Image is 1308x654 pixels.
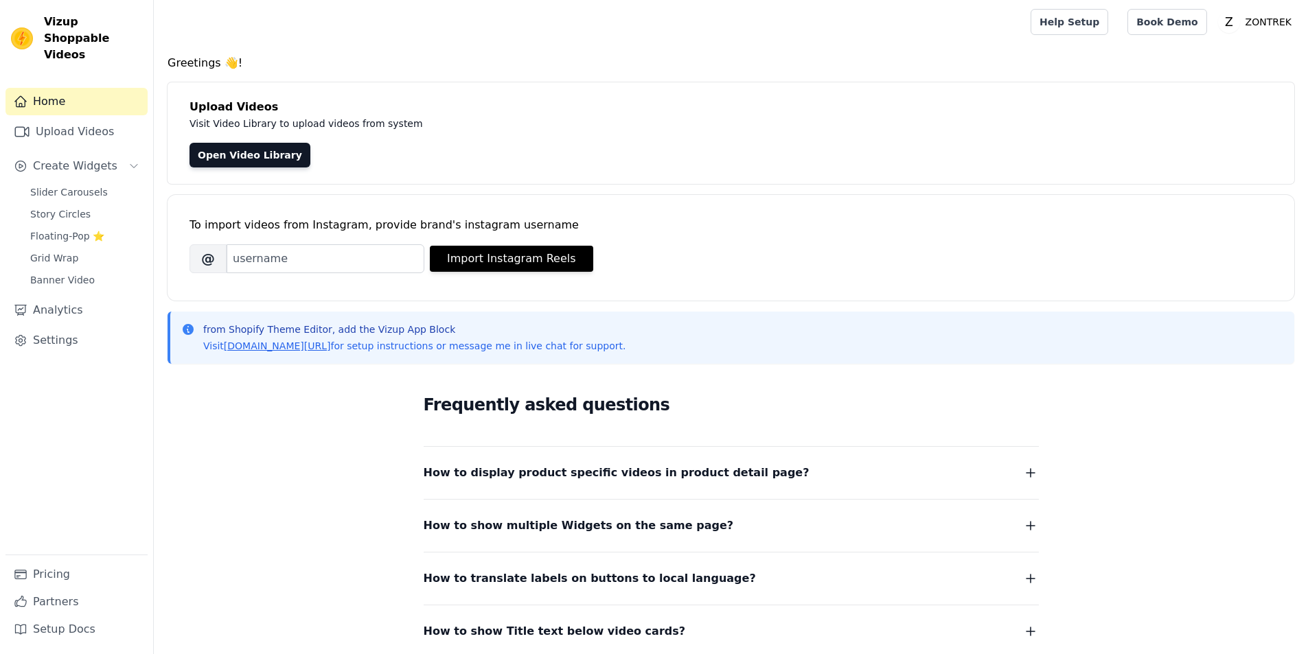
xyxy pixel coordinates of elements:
[190,244,227,273] span: @
[5,88,148,115] a: Home
[22,183,148,202] a: Slider Carousels
[5,588,148,616] a: Partners
[424,622,686,641] span: How to show Title text below video cards?
[424,516,734,535] span: How to show multiple Widgets on the same page?
[1127,9,1206,35] a: Book Demo
[11,27,33,49] img: Vizup
[203,339,626,353] p: Visit for setup instructions or message me in live chat for support.
[227,244,424,273] input: username
[5,152,148,180] button: Create Widgets
[424,569,756,588] span: How to translate labels on buttons to local language?
[5,118,148,145] a: Upload Videos
[30,185,108,199] span: Slider Carousels
[424,569,1039,588] button: How to translate labels on buttons to local language?
[190,217,1272,233] div: To import videos from Instagram, provide brand's instagram username
[424,391,1039,419] h2: Frequently asked questions
[30,251,78,265] span: Grid Wrap
[22,226,148,246] a: Floating-Pop ⭐
[203,323,626,336] p: from Shopify Theme Editor, add the Vizup App Block
[168,55,1294,71] h4: Greetings 👋!
[44,14,142,63] span: Vizup Shoppable Videos
[1240,10,1297,34] p: ZONTREK
[1225,15,1233,29] text: Z
[33,158,117,174] span: Create Widgets
[1031,9,1108,35] a: Help Setup
[424,622,1039,641] button: How to show Title text below video cards?
[5,296,148,324] a: Analytics
[224,340,331,351] a: [DOMAIN_NAME][URL]
[22,205,148,224] a: Story Circles
[424,463,1039,482] button: How to display product specific videos in product detail page?
[30,273,95,287] span: Banner Video
[190,143,310,167] a: Open Video Library
[30,229,104,243] span: Floating-Pop ⭐
[22,270,148,290] a: Banner Video
[30,207,91,221] span: Story Circles
[190,115,805,132] p: Visit Video Library to upload videos from system
[424,463,810,482] span: How to display product specific videos in product detail page?
[1218,10,1297,34] button: Z ZONTREK
[430,246,593,272] button: Import Instagram Reels
[424,516,1039,535] button: How to show multiple Widgets on the same page?
[5,561,148,588] a: Pricing
[5,327,148,354] a: Settings
[190,99,1272,115] h4: Upload Videos
[22,248,148,268] a: Grid Wrap
[5,616,148,643] a: Setup Docs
